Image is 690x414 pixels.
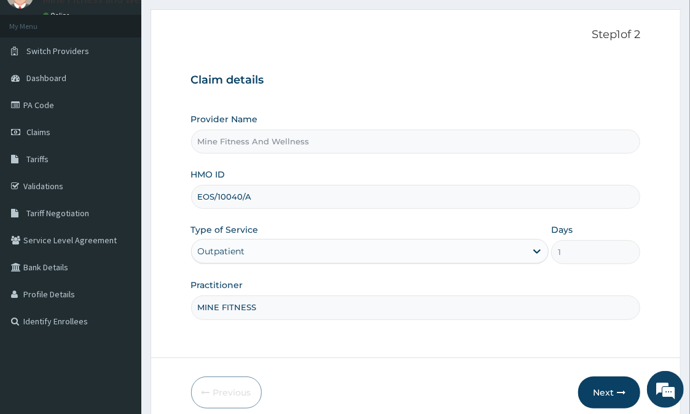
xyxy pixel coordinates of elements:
a: Online [43,11,73,20]
div: Minimize live chat window [202,6,231,36]
span: Dashboard [26,72,66,84]
label: Practitioner [191,279,243,291]
div: Chat with us now [64,69,206,85]
label: HMO ID [191,168,225,181]
img: d_794563401_company_1708531726252_794563401 [23,61,50,92]
span: Switch Providers [26,45,89,57]
p: Step 1 of 2 [191,28,641,42]
button: Next [578,377,640,408]
label: Days [551,224,573,236]
h3: Claim details [191,74,641,87]
span: We're online! [71,127,170,251]
span: Claims [26,127,50,138]
span: Tariffs [26,154,49,165]
input: Enter HMO ID [191,185,641,209]
label: Provider Name [191,113,258,125]
input: Enter Name [191,295,641,319]
textarea: Type your message and hit 'Enter' [6,280,234,323]
button: Previous [191,377,262,408]
span: Tariff Negotiation [26,208,89,219]
label: Type of Service [191,224,259,236]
